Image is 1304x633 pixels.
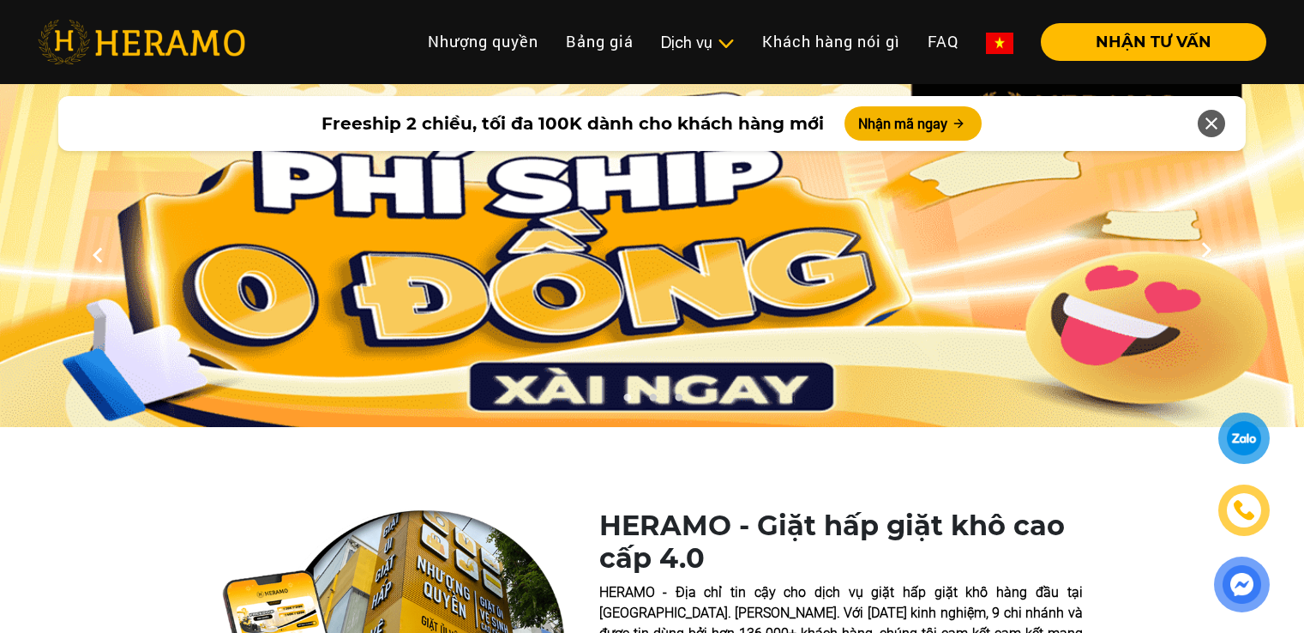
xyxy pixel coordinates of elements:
img: subToggleIcon [717,35,735,52]
a: phone-icon [1219,485,1269,535]
div: Dịch vụ [661,31,735,54]
img: vn-flag.png [986,33,1013,54]
button: 2 [644,393,661,410]
a: Bảng giá [552,23,647,60]
img: phone-icon [1234,500,1254,521]
img: heramo-logo.png [38,20,245,64]
a: NHẬN TƯ VẤN [1027,34,1266,50]
a: Khách hàng nói gì [748,23,914,60]
h1: HERAMO - Giặt hấp giặt khô cao cấp 4.0 [599,509,1083,576]
span: Freeship 2 chiều, tối đa 100K dành cho khách hàng mới [321,111,824,136]
a: Nhượng quyền [414,23,552,60]
button: NHẬN TƯ VẤN [1041,23,1266,61]
button: 1 [618,393,635,410]
button: Nhận mã ngay [844,106,982,141]
button: 3 [670,393,687,410]
a: FAQ [914,23,972,60]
